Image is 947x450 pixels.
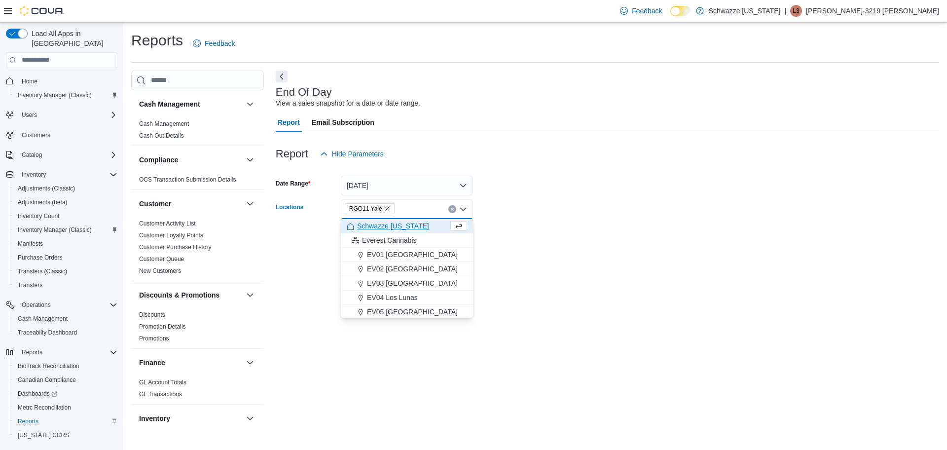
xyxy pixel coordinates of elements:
button: Catalog [18,149,46,161]
span: EV02 [GEOGRAPHIC_DATA] [367,264,458,274]
button: Transfers [10,278,121,292]
div: View a sales snapshot for a date or date range. [276,98,420,109]
button: Finance [244,357,256,369]
a: Promotions [139,335,169,342]
span: Customers [18,129,117,141]
button: Canadian Compliance [10,373,121,387]
span: Promotion Details [139,323,186,331]
h3: Report [276,148,308,160]
button: Finance [139,358,242,368]
a: Inventory Count [14,210,64,222]
button: Operations [2,298,121,312]
span: BioTrack Reconciliation [14,360,117,372]
button: Reports [10,414,121,428]
h3: End Of Day [276,86,332,98]
div: Logan-3219 Rossell [790,5,802,17]
span: RGO11 Yale [349,204,382,214]
h1: Reports [131,31,183,50]
span: Adjustments (beta) [14,196,117,208]
a: Purchase Orders [14,252,67,263]
span: Operations [18,299,117,311]
span: Users [22,111,37,119]
span: Users [18,109,117,121]
input: Dark Mode [670,6,691,16]
a: [US_STATE] CCRS [14,429,73,441]
span: Purchase Orders [14,252,117,263]
a: Cash Management [14,313,72,325]
a: Dashboards [14,388,61,400]
span: Transfers (Classic) [18,267,67,275]
button: Clear input [448,205,456,213]
span: Traceabilty Dashboard [14,327,117,338]
a: Transfers [14,279,46,291]
span: Feedback [205,38,235,48]
span: Catalog [22,151,42,159]
span: Home [22,77,37,85]
button: Customers [2,128,121,142]
h3: Cash Management [139,99,200,109]
button: Reports [2,345,121,359]
a: Transfers (Classic) [14,265,71,277]
span: Customer Activity List [139,220,196,227]
span: Metrc Reconciliation [18,404,71,412]
button: Hide Parameters [316,144,388,164]
span: Cash Management [139,120,189,128]
span: EV04 Los Lunas [367,293,418,302]
button: Discounts & Promotions [244,289,256,301]
span: EV03 [GEOGRAPHIC_DATA] [367,278,458,288]
span: Manifests [14,238,117,250]
p: Schwazze [US_STATE] [709,5,781,17]
span: GL Transactions [139,390,182,398]
a: GL Transactions [139,391,182,398]
span: Manifests [18,240,43,248]
button: EV01 [GEOGRAPHIC_DATA] [341,248,473,262]
button: Operations [18,299,55,311]
a: Feedback [189,34,239,53]
button: Close list of options [459,205,467,213]
a: Adjustments (Classic) [14,183,79,194]
button: Everest Cannabis [341,233,473,248]
a: Dashboards [10,387,121,401]
a: Cash Management [139,120,189,127]
p: [PERSON_NAME]-3219 [PERSON_NAME] [806,5,939,17]
a: Customer Loyalty Points [139,232,203,239]
a: New Customers [139,267,181,274]
button: EV04 Los Lunas [341,291,473,305]
span: Metrc Reconciliation [14,402,117,413]
span: BioTrack Reconciliation [18,362,79,370]
h3: Inventory [139,413,170,423]
span: Hide Parameters [332,149,384,159]
div: Customer [131,218,264,281]
a: OCS Transaction Submission Details [139,176,236,183]
button: Transfers (Classic) [10,264,121,278]
button: Users [2,108,121,122]
h3: Compliance [139,155,178,165]
span: Canadian Compliance [18,376,76,384]
button: EV02 [GEOGRAPHIC_DATA] [341,262,473,276]
span: Customers [22,131,50,139]
button: Cash Management [139,99,242,109]
button: Schwazze [US_STATE] [341,219,473,233]
span: Everest Cannabis [362,235,417,245]
button: Inventory [244,412,256,424]
button: Metrc Reconciliation [10,401,121,414]
span: Inventory Count [14,210,117,222]
button: Customer [244,198,256,210]
span: Washington CCRS [14,429,117,441]
span: Report [278,112,300,132]
button: Cash Management [244,98,256,110]
span: Discounts [139,311,165,319]
p: | [784,5,786,17]
a: BioTrack Reconciliation [14,360,83,372]
button: Compliance [244,154,256,166]
span: Transfers [18,281,42,289]
span: Transfers [14,279,117,291]
span: Inventory [22,171,46,179]
span: Adjustments (Classic) [14,183,117,194]
span: Reports [22,348,42,356]
a: Customer Queue [139,256,184,262]
span: Schwazze [US_STATE] [357,221,429,231]
button: Inventory Manager (Classic) [10,223,121,237]
a: GL Account Totals [139,379,186,386]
